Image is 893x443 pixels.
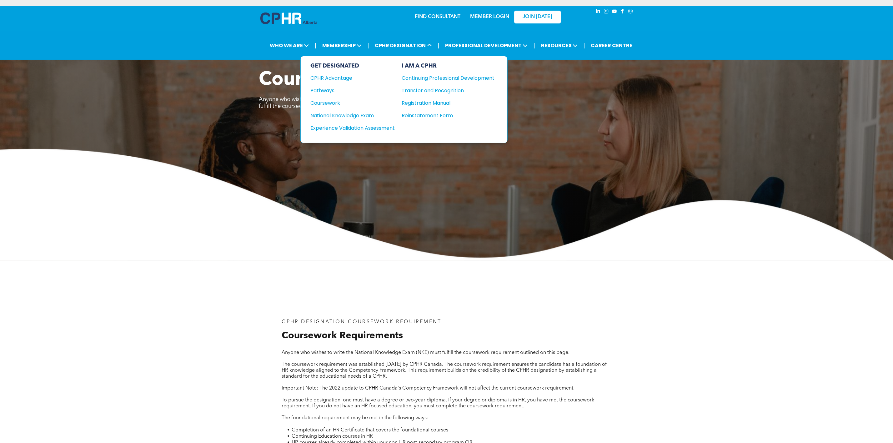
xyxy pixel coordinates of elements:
span: MEMBERSHIP [320,40,364,51]
li: | [534,39,535,52]
a: CAREER CENTRE [589,40,635,51]
span: Important Note: The 2022 update to CPHR Canada's Competency Framework will not affect the current... [282,386,575,391]
span: Coursework Requirements [282,331,403,340]
div: Reinstatement Form [402,112,485,119]
a: Pathways [311,87,395,94]
a: JOIN [DATE] [514,11,561,23]
div: CPHR Advantage [311,74,387,82]
li: | [315,39,316,52]
div: Registration Manual [402,99,485,107]
span: The coursework requirement was established [DATE] by CPHR Canada. The coursework requirement ensu... [282,362,607,379]
div: Pathways [311,87,387,94]
a: Social network [627,8,634,16]
span: JOIN [DATE] [523,14,552,20]
span: WHO WE ARE [268,40,311,51]
span: CPHR DESIGNATION COURSEWORK REQUIREMENT [282,320,442,325]
li: | [584,39,585,52]
li: | [438,39,439,52]
li: | [368,39,369,52]
a: linkedin [595,8,602,16]
a: CPHR Advantage [311,74,395,82]
span: Anyone who wishes to write the National Knowledge Exam (NKE) must fulfill the coursework requirem... [282,350,570,355]
div: I AM A CPHR [402,63,495,69]
a: instagram [603,8,610,16]
a: Registration Manual [402,99,495,107]
a: facebook [619,8,626,16]
div: National Knowledge Exam [311,112,387,119]
div: Transfer and Recognition [402,87,485,94]
span: The foundational requirement may be met in the following ways: [282,415,429,420]
span: RESOURCES [539,40,579,51]
div: GET DESIGNATED [311,63,395,69]
a: Coursework [311,99,395,107]
a: Experience Validation Assessment [311,124,395,132]
span: Anyone who wishes to write the National Knowledge Exam (NKE) must fulfill the coursework requirem... [259,97,436,109]
span: Continuing Education courses in HR [292,434,373,439]
a: Continuing Professional Development [402,74,495,82]
a: National Knowledge Exam [311,112,395,119]
span: PROFESSIONAL DEVELOPMENT [443,40,529,51]
span: To pursue the designation, one must have a degree or two-year diploma. If your degree or diploma ... [282,398,594,409]
div: Experience Validation Assessment [311,124,387,132]
span: Completion of an HR Certificate that covers the foundational courses [292,428,449,433]
div: Coursework [311,99,387,107]
a: FIND CONSULTANT [415,14,461,19]
div: Continuing Professional Development [402,74,485,82]
span: CPHR DESIGNATION [373,40,434,51]
span: Coursework [259,71,370,89]
img: A blue and white logo for cp alberta [260,13,317,24]
a: Reinstatement Form [402,112,495,119]
a: Transfer and Recognition [402,87,495,94]
a: youtube [611,8,618,16]
a: MEMBER LOGIN [470,14,509,19]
